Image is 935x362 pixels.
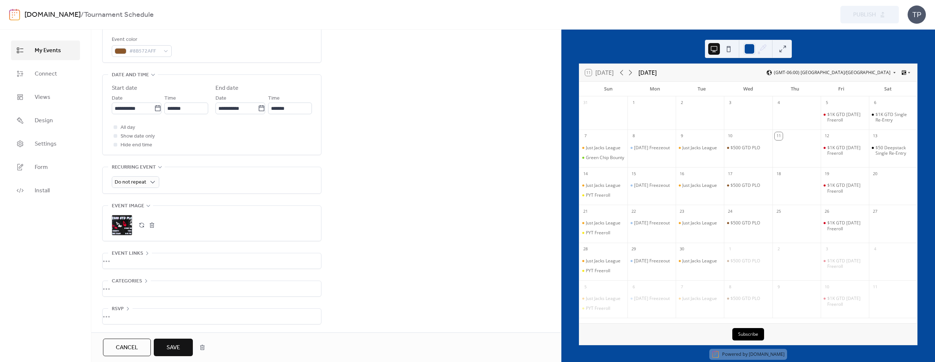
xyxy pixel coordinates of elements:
a: Connect [11,64,80,84]
a: Design [11,111,80,130]
div: $500 GTD PLO [724,145,772,151]
div: $500 GTD PLO [724,296,772,301]
div: TP [908,5,926,24]
div: ••• [103,281,321,296]
div: 1 [630,99,638,107]
div: 29 [630,245,638,253]
a: My Events [11,41,80,60]
div: Fri [818,82,865,96]
div: 7 [581,132,589,140]
div: 30 [678,245,686,253]
div: 1 [726,245,734,253]
div: $1K GTD Friday Freeroll [821,145,869,156]
div: 7 [678,283,686,291]
div: [DATE] Freezeout [634,220,670,226]
span: Install [35,186,50,195]
span: Design [35,116,53,125]
div: Just Jacks League [586,258,621,264]
div: $1K GTD [DATE] Freeroll [827,220,866,231]
div: [DATE] [638,68,657,77]
span: Date and time [112,71,149,80]
div: 18 [775,170,783,178]
div: $1K GTD [DATE] Freeroll [827,258,866,269]
div: Just Jacks League [682,258,717,264]
div: 28 [581,245,589,253]
button: Save [154,339,193,356]
div: ; [112,215,132,235]
b: / [81,8,84,22]
div: PYT Freeroll [586,192,610,198]
div: Just Jacks League [586,182,621,188]
div: Monday Freezeout [627,258,676,264]
div: ••• [103,309,321,324]
span: (GMT-06:00) [GEOGRAPHIC_DATA]/[GEOGRAPHIC_DATA] [774,70,890,75]
div: 6 [630,283,638,291]
div: 27 [871,207,879,215]
div: $1K GTD Friday Freeroll [821,296,869,307]
div: PYT Freeroll [579,192,627,198]
span: Hide end time [121,141,152,150]
div: $1K GTD Friday Freeroll [821,112,869,123]
div: 14 [581,170,589,178]
div: $50 Deepstack Single Re-Entry [875,145,914,156]
div: $1K GTD [DATE] Freeroll [827,182,866,194]
div: Monday Freezeout [627,220,676,226]
div: Mon [632,82,679,96]
a: Form [11,157,80,177]
div: PYT Freeroll [586,305,610,311]
div: 10 [823,283,831,291]
div: Just Jacks League [586,220,621,226]
div: $1K GTD [DATE] Freeroll [827,296,866,307]
div: Just Jacks League [682,296,717,301]
a: Install [11,181,80,200]
div: Monday Freezeout [627,296,676,301]
div: Start date [112,84,137,93]
button: Cancel [103,339,151,356]
div: 16 [678,170,686,178]
div: Just Jacks League [682,220,717,226]
span: Save [167,343,180,352]
span: Event links [112,249,143,258]
span: Recurring event [112,163,156,172]
div: Just Jacks League [676,220,724,226]
div: 5 [581,283,589,291]
div: 24 [726,207,734,215]
div: ••• [103,253,321,269]
div: Just Jacks League [676,145,724,151]
div: Event color [112,35,170,44]
div: Just Jacks League [586,296,621,301]
div: Just Jacks League [676,182,724,188]
div: 17 [726,170,734,178]
b: Tournament Schedule [84,8,154,22]
a: [DOMAIN_NAME] [749,351,785,357]
div: 3 [823,245,831,253]
div: $50 Deepstack Single Re-Entry [869,145,917,156]
span: Form [35,163,48,172]
div: 4 [871,245,879,253]
div: Just Jacks League [676,258,724,264]
img: logo [9,9,20,20]
div: Just Jacks League [586,145,621,151]
a: Views [11,87,80,107]
span: Settings [35,140,57,149]
div: PYT Freeroll [579,268,627,274]
div: [DATE] Freezeout [634,145,670,151]
div: $1K GTD [DATE] Freeroll [827,112,866,123]
div: Monday Freezeout [627,145,676,151]
div: 23 [678,207,686,215]
div: 21 [581,207,589,215]
span: Views [35,93,50,102]
span: Event image [112,202,144,211]
div: 22 [630,207,638,215]
a: Settings [11,134,80,154]
button: Subscribe [732,328,764,340]
a: [DOMAIN_NAME] [24,8,81,22]
div: Tue [678,82,725,96]
div: $500 GTD PLO [724,258,772,264]
div: $500 GTD PLO [730,296,760,301]
div: 5 [823,99,831,107]
div: 8 [726,283,734,291]
div: 11 [775,132,783,140]
div: $500 GTD PLO [724,182,772,188]
div: 2 [775,245,783,253]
